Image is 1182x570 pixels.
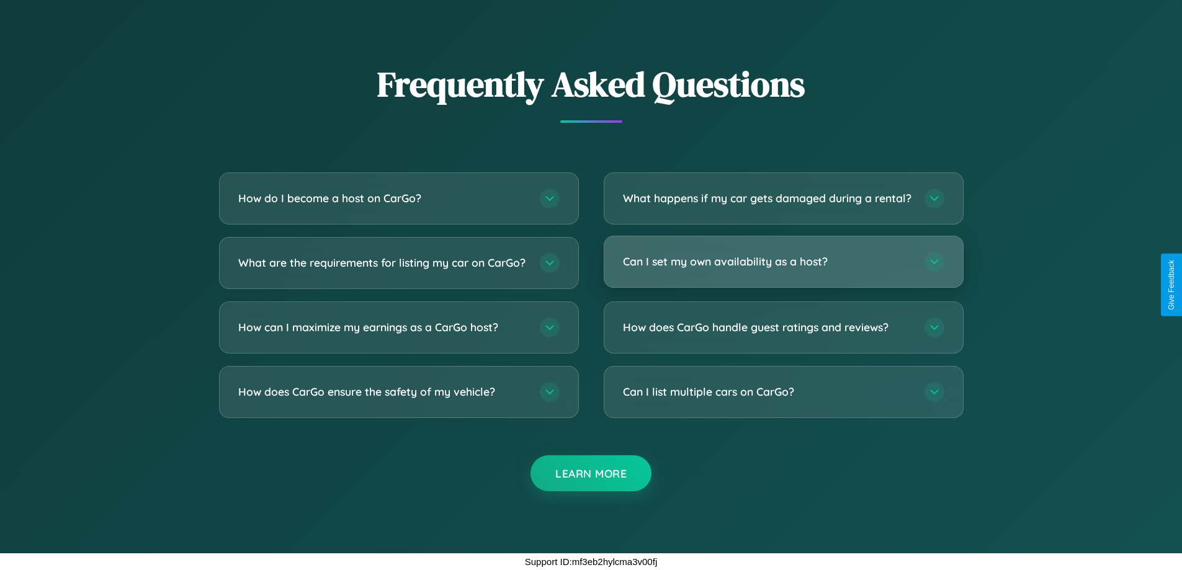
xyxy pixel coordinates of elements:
[623,254,912,269] h3: Can I set my own availability as a host?
[623,190,912,206] h3: What happens if my car gets damaged during a rental?
[531,455,651,491] button: Learn More
[238,319,527,335] h3: How can I maximize my earnings as a CarGo host?
[238,255,527,270] h3: What are the requirements for listing my car on CarGo?
[623,384,912,399] h3: Can I list multiple cars on CarGo?
[238,384,527,399] h3: How does CarGo ensure the safety of my vehicle?
[238,190,527,206] h3: How do I become a host on CarGo?
[219,60,964,108] h2: Frequently Asked Questions
[525,553,657,570] p: Support ID: mf3eb2hylcma3v00fj
[1167,260,1176,310] div: Give Feedback
[623,319,912,335] h3: How does CarGo handle guest ratings and reviews?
